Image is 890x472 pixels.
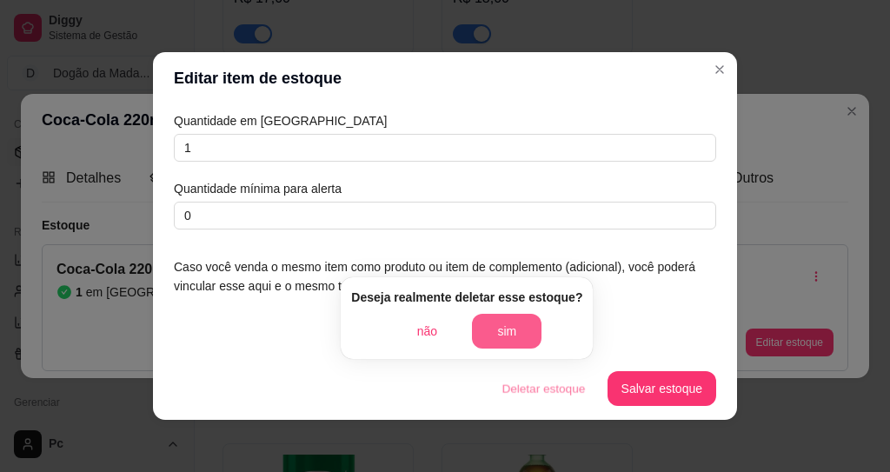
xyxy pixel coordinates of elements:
button: Deletar estoque [488,372,599,406]
article: Quantidade mínima para alerta [174,179,716,198]
button: sim [472,314,541,349]
article: Quantidade em [GEOGRAPHIC_DATA] [174,111,716,130]
article: Deseja realmente deletar esse estoque? [351,288,582,307]
article: Caso você venda o mesmo item como produto ou item de complemento (adicional), você poderá vincula... [174,257,716,296]
button: Salvar estoque [608,371,716,406]
button: não [392,314,462,349]
button: Close [706,56,734,83]
header: Editar item de estoque [153,52,737,104]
